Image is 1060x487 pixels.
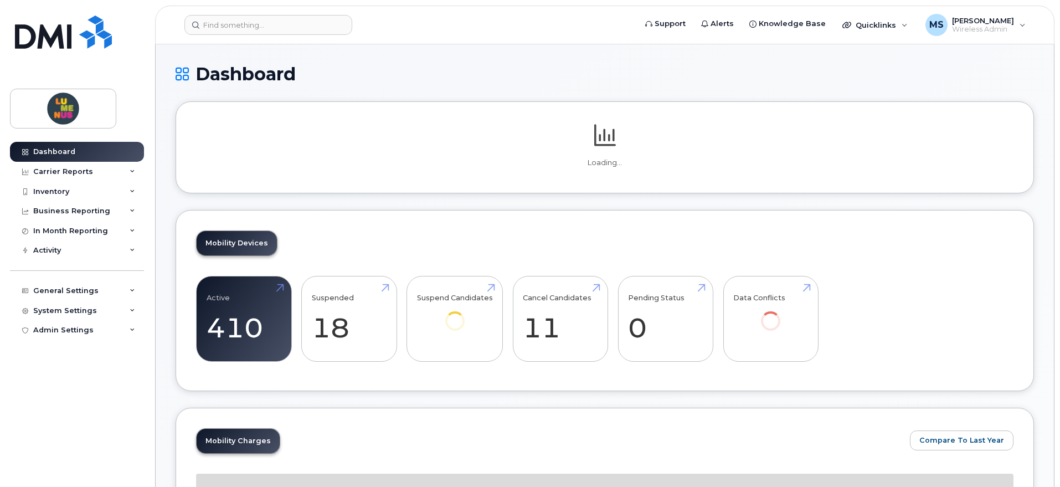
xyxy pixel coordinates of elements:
[196,158,1013,168] p: Loading...
[919,435,1004,445] span: Compare To Last Year
[197,231,277,255] a: Mobility Devices
[176,64,1034,84] h1: Dashboard
[733,283,808,346] a: Data Conflicts
[523,283,598,356] a: Cancel Candidates 11
[197,429,280,453] a: Mobility Charges
[910,430,1013,450] button: Compare To Last Year
[417,283,493,346] a: Suspend Candidates
[312,283,387,356] a: Suspended 18
[207,283,281,356] a: Active 410
[628,283,703,356] a: Pending Status 0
